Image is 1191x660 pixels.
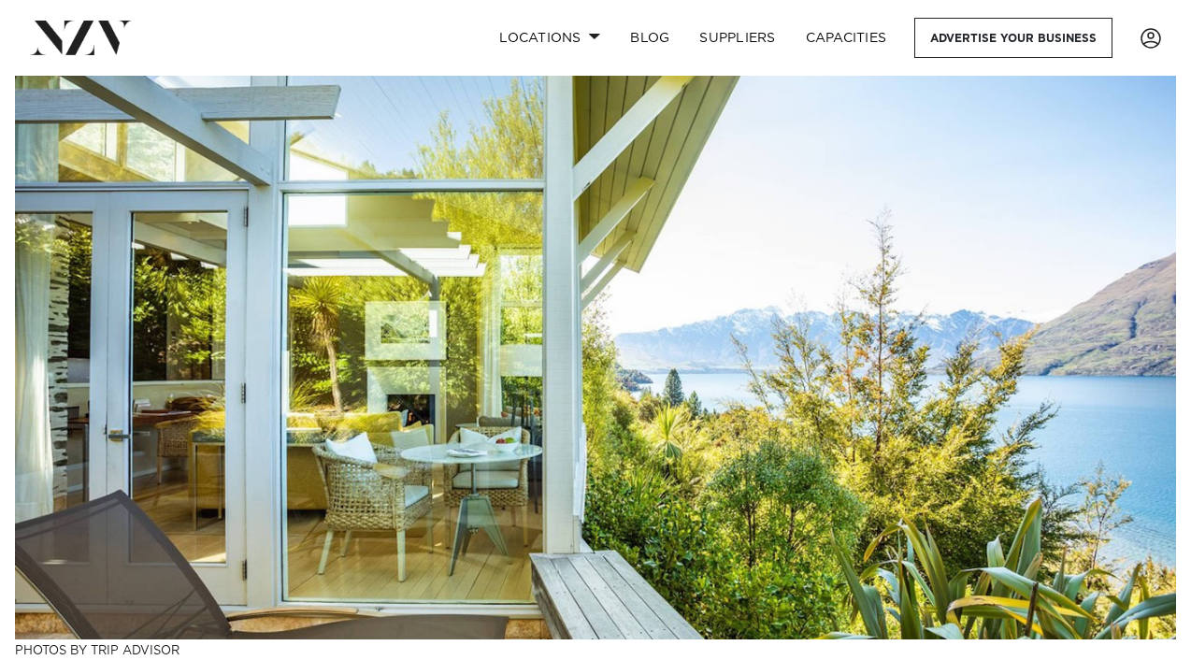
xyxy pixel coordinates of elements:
[484,18,615,58] a: Locations
[615,18,684,58] a: BLOG
[15,639,1176,659] h3: Photos by Trip Advisor
[791,18,902,58] a: Capacities
[914,18,1112,58] a: Advertise your business
[30,21,132,54] img: nzv-logo.png
[684,18,790,58] a: SUPPLIERS
[15,76,1176,639] img: Queenstown Venues Making International Headlines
